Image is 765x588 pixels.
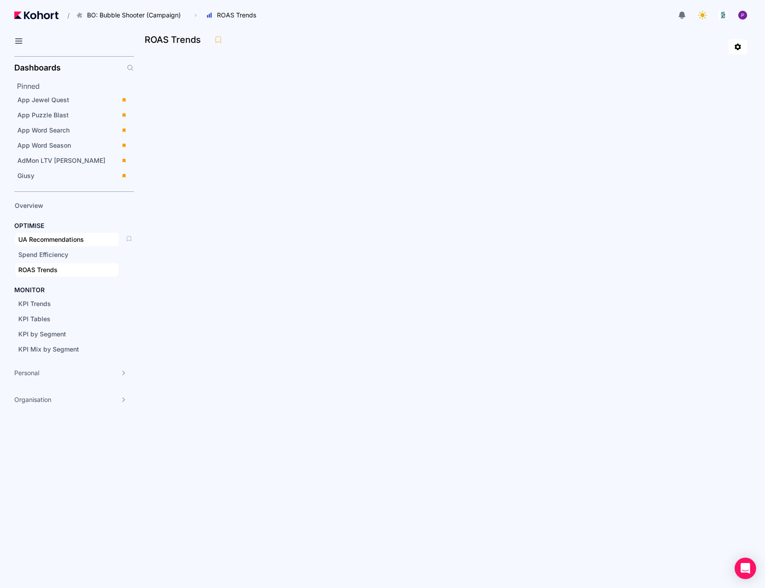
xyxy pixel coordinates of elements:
[18,236,84,243] span: UA Recommendations
[201,8,266,23] button: ROAS Trends
[14,221,44,230] h4: OPTIMISE
[15,297,119,311] a: KPI Trends
[18,330,66,338] span: KPI by Segment
[14,395,51,404] span: Organisation
[18,251,68,258] span: Spend Efficiency
[14,124,131,137] a: App Word Search
[14,93,131,107] a: App Jewel Quest
[719,11,728,20] img: logo_logo_images_1_20240607072359498299_20240828135028712857.jpeg
[18,315,50,323] span: KPI Tables
[87,11,181,20] span: BO: Bubble Shooter (Campaign)
[14,154,131,167] a: AdMon LTV [PERSON_NAME]
[14,169,131,182] a: Giusy
[18,266,58,273] span: ROAS Trends
[15,327,119,341] a: KPI by Segment
[15,343,119,356] a: KPI Mix by Segment
[18,345,79,353] span: KPI Mix by Segment
[735,558,756,579] div: Open Intercom Messenger
[17,157,105,164] span: AdMon LTV [PERSON_NAME]
[71,8,190,23] button: BO: Bubble Shooter (Campaign)
[217,11,256,20] span: ROAS Trends
[17,111,69,119] span: App Puzzle Blast
[14,108,131,122] a: App Puzzle Blast
[17,172,34,179] span: Giusy
[14,369,39,377] span: Personal
[15,233,119,246] a: UA Recommendations
[14,286,45,294] h4: MONITOR
[17,81,134,91] h2: Pinned
[17,96,69,104] span: App Jewel Quest
[145,35,206,44] h3: ROAS Trends
[15,312,119,326] a: KPI Tables
[14,11,58,19] img: Kohort logo
[17,141,71,149] span: App Word Season
[12,199,119,212] a: Overview
[14,139,131,152] a: App Word Season
[15,263,119,277] a: ROAS Trends
[193,12,199,19] span: ›
[15,202,43,209] span: Overview
[60,11,70,20] span: /
[14,64,61,72] h2: Dashboards
[17,126,70,134] span: App Word Search
[15,248,119,261] a: Spend Efficiency
[18,300,51,307] span: KPI Trends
